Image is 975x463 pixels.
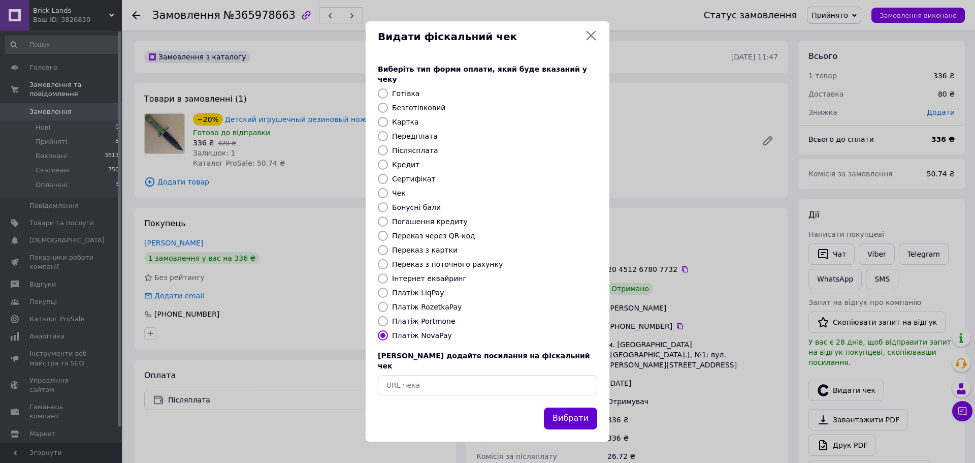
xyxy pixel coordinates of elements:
[392,132,438,140] label: Передплата
[378,352,590,370] span: [PERSON_NAME] додайте посилання на фіскальний чек
[392,289,444,297] label: Платіж LiqPay
[378,65,587,83] span: Виберіть тип форми оплати, який буде вказаний у чеку
[392,161,419,169] label: Кредит
[392,89,419,98] label: Готівка
[378,29,581,44] span: Видати фіскальний чек
[392,303,462,311] label: Платіж RozetkaPay
[392,331,452,339] label: Платіж NovaPay
[392,203,441,211] label: Бонусні бали
[378,375,597,395] input: URL чека
[392,104,445,112] label: Безготівковий
[392,260,503,268] label: Переказ з поточного рахунку
[392,175,436,183] label: Сертифікат
[392,274,467,283] label: Інтернет еквайринг
[392,189,406,197] label: Чек
[392,146,438,155] label: Післясплата
[392,317,456,325] label: Платіж Portmone
[392,246,458,254] label: Переказ з картки
[392,232,475,240] label: Переказ через QR-код
[544,408,597,429] button: Вибрати
[392,218,468,226] label: Погашення кредиту
[392,118,419,126] label: Картка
